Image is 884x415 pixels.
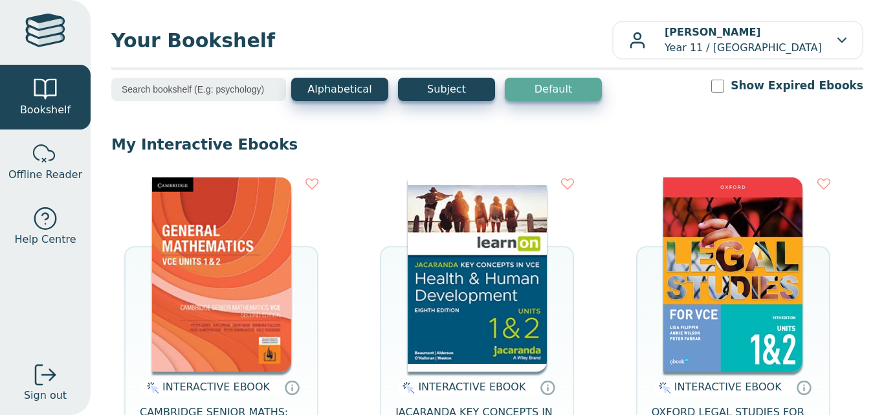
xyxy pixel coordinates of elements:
[111,26,612,55] span: Your Bookshelf
[505,78,602,101] button: Default
[284,379,300,395] a: Interactive eBooks are accessed online via the publisher’s portal. They contain interactive resou...
[408,177,547,372] img: db0c0c84-88f5-4982-b677-c50e1668d4a0.jpg
[665,25,822,56] p: Year 11 / [GEOGRAPHIC_DATA]
[111,135,863,154] p: My Interactive Ebooks
[20,102,71,118] span: Bookshelf
[418,381,525,393] span: INTERACTIVE EBOOK
[291,78,388,101] button: Alphabetical
[14,232,76,247] span: Help Centre
[663,177,802,372] img: 4924bd51-7932-4040-9111-bbac42153a36.jpg
[24,388,67,403] span: Sign out
[152,177,291,372] img: 98e9f931-67be-40f3-b733-112c3181ee3a.jpg
[731,78,863,94] label: Show Expired Ebooks
[398,78,495,101] button: Subject
[111,78,286,101] input: Search bookshelf (E.g: psychology)
[162,381,270,393] span: INTERACTIVE EBOOK
[665,26,761,38] b: [PERSON_NAME]
[399,380,415,396] img: interactive.svg
[8,167,82,183] span: Offline Reader
[655,380,671,396] img: interactive.svg
[674,381,782,393] span: INTERACTIVE EBOOK
[540,379,555,395] a: Interactive eBooks are accessed online via the publisher’s portal. They contain interactive resou...
[143,380,159,396] img: interactive.svg
[612,21,863,60] button: [PERSON_NAME]Year 11 / [GEOGRAPHIC_DATA]
[796,379,812,395] a: Interactive eBooks are accessed online via the publisher’s portal. They contain interactive resou...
